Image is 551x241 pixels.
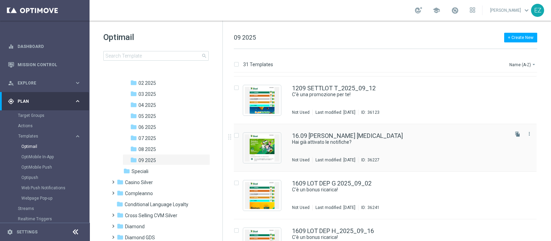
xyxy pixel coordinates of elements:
div: Optimail [21,141,89,152]
span: Templates [18,134,67,138]
span: keyboard_arrow_down [523,7,530,14]
span: Conditional Language Loyalty [125,201,188,208]
p: 31 Templates [243,61,273,68]
a: C'è un bonus ricarica! [292,234,492,241]
a: Target Groups [18,113,72,118]
i: gps_fixed [8,98,14,104]
i: person_search [8,80,14,86]
span: Compleanno [125,190,153,197]
button: person_search Explore keyboard_arrow_right [8,80,81,86]
div: Optipush [21,172,89,183]
div: Templates [18,134,74,138]
span: Plan [18,99,74,103]
div: Realtime Triggers [18,214,89,224]
i: folder [117,212,124,219]
i: folder [123,168,130,174]
i: settings [7,229,13,235]
i: folder [117,190,124,197]
a: Dashboard [18,37,81,56]
div: ID: [358,205,380,210]
button: Templates keyboard_arrow_right [18,133,81,139]
div: Mission Control [8,56,81,74]
span: Diamond [125,223,145,230]
a: 16.09 [PERSON_NAME] [MEDICAL_DATA] [292,133,403,139]
div: Templates [18,131,89,203]
a: Mission Control [18,56,81,74]
div: ID: [358,110,380,115]
h1: Optimail [103,32,209,43]
div: Last modified: [DATE] [313,205,358,210]
div: 36241 [367,205,380,210]
a: Web Push Notifications [21,185,72,191]
a: C'è una promozione per te! [292,91,492,98]
div: C'è un bonus ricarica! [292,187,508,193]
span: search [201,53,207,59]
i: file_copy [515,131,520,137]
i: folder [130,90,137,97]
a: Realtime Triggers [18,216,72,222]
span: 08 2025 [138,146,156,152]
span: 07 2025 [138,135,156,141]
span: 06 2025 [138,124,156,130]
i: folder [130,145,137,152]
i: more_vert [527,131,532,137]
button: more_vert [526,130,533,138]
button: equalizer Dashboard [8,44,81,49]
div: OptiMobile Push [21,162,89,172]
div: OptiMobile In-App [21,152,89,162]
span: Casino Silver [125,179,153,185]
div: Streams [18,203,89,214]
img: 36227.jpeg [245,134,279,161]
i: folder [130,134,137,141]
a: OptiMobile In-App [21,154,72,160]
span: Diamond GDS [125,234,155,241]
i: folder [130,123,137,130]
a: Webpage Pop-up [21,195,72,201]
div: C'è una promozione per te! [292,91,508,98]
input: Search Template [103,51,209,61]
i: folder [117,223,124,230]
div: Last modified: [DATE] [313,110,358,115]
i: folder [130,79,137,86]
div: Press SPACE to select this row. [227,77,550,124]
div: Press SPACE to select this row. [227,124,550,172]
i: folder [117,179,124,185]
a: [PERSON_NAME]keyboard_arrow_down [489,5,531,16]
div: EZ [531,4,544,17]
a: OptiMobile Push [21,164,72,170]
a: C'è un bonus ricarica! [292,187,492,193]
button: gps_fixed Plan keyboard_arrow_right [8,99,81,104]
img: 36241.jpeg [245,182,279,209]
img: 36123.jpeg [245,87,279,114]
span: 02 2025 [138,80,156,86]
div: Press SPACE to select this row. [227,172,550,219]
i: folder [130,101,137,108]
i: equalizer [8,43,14,50]
div: 36227 [367,157,380,163]
div: Not Used [292,205,310,210]
span: 03 2025 [138,91,156,97]
a: Streams [18,206,72,211]
a: Settings [17,230,38,234]
button: Mission Control [8,62,81,68]
i: arrow_drop_down [531,62,537,67]
div: Dashboard [8,37,81,56]
a: Optipush [21,175,72,180]
a: 1609 LOT DEP G 2025_09_02 [292,180,372,187]
span: Explore [18,81,74,85]
div: Last modified: [DATE] [313,157,358,163]
span: school [433,7,440,14]
span: Cross Selling CVM Silver [125,212,177,219]
i: keyboard_arrow_right [74,133,81,140]
i: folder [130,112,137,119]
div: 36123 [367,110,380,115]
button: + Create New [504,33,537,42]
i: folder [116,201,123,208]
div: Webpage Pop-up [21,193,89,203]
button: file_copy [513,130,522,139]
div: Actions [18,121,89,131]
